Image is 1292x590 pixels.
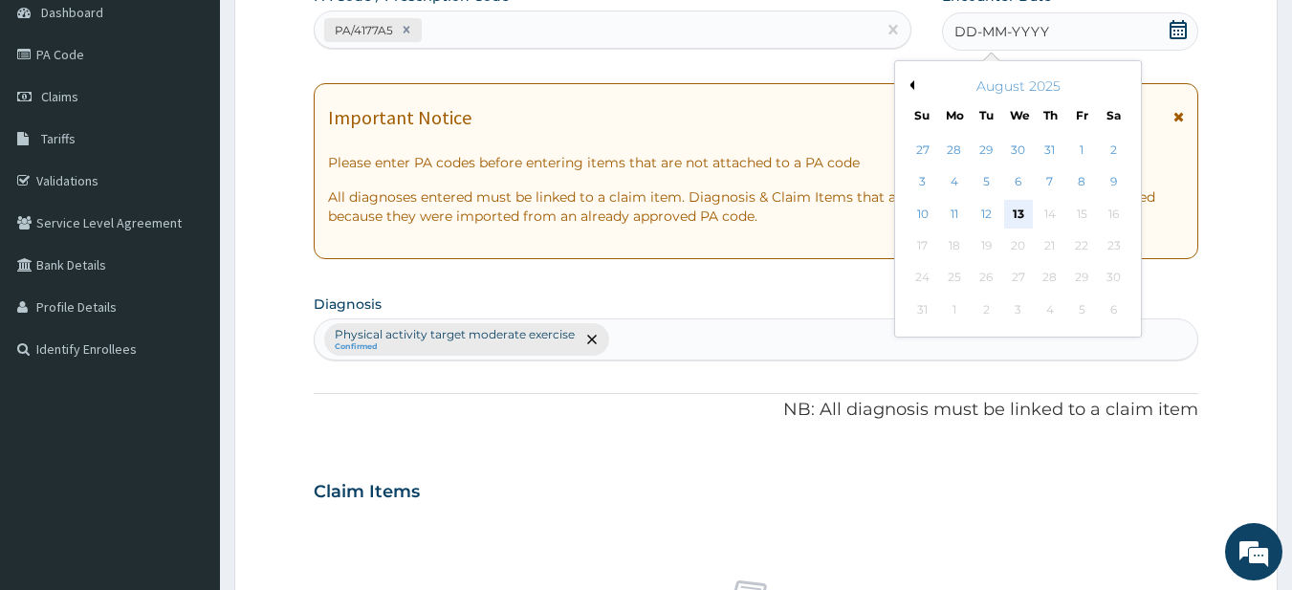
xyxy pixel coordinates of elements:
[973,264,1001,293] div: Not available Tuesday, August 26th, 2025
[329,19,396,41] div: PA/4177A5
[1004,200,1033,229] div: Choose Wednesday, August 13th, 2025
[1004,264,1033,293] div: Not available Wednesday, August 27th, 2025
[946,107,962,123] div: Mo
[314,398,1199,423] p: NB: All diagnosis must be linked to a claim item
[1100,136,1128,164] div: Choose Saturday, August 2nd, 2025
[328,107,471,128] h1: Important Notice
[10,389,364,456] textarea: Type your message and hit 'Enter'
[1067,168,1096,197] div: Choose Friday, August 8th, 2025
[907,135,1129,326] div: month 2025-08
[940,264,969,293] div: Not available Monday, August 25th, 2025
[1036,295,1064,324] div: Not available Thursday, September 4th, 2025
[1004,136,1033,164] div: Choose Wednesday, July 30th, 2025
[1004,168,1033,197] div: Choose Wednesday, August 6th, 2025
[35,96,77,143] img: d_794563401_company_1708531726252_794563401
[909,200,937,229] div: Choose Sunday, August 10th, 2025
[1036,200,1064,229] div: Not available Thursday, August 14th, 2025
[940,295,969,324] div: Not available Monday, September 1st, 2025
[1036,231,1064,260] div: Not available Thursday, August 21st, 2025
[1036,168,1064,197] div: Choose Thursday, August 7th, 2025
[314,482,420,503] h3: Claim Items
[314,10,360,55] div: Minimize live chat window
[973,136,1001,164] div: Choose Tuesday, July 29th, 2025
[1004,231,1033,260] div: Not available Wednesday, August 20th, 2025
[973,231,1001,260] div: Not available Tuesday, August 19th, 2025
[1100,200,1128,229] div: Not available Saturday, August 16th, 2025
[909,136,937,164] div: Choose Sunday, July 27th, 2025
[1067,295,1096,324] div: Not available Friday, September 5th, 2025
[1010,107,1026,123] div: We
[1067,136,1096,164] div: Choose Friday, August 1st, 2025
[914,107,931,123] div: Su
[909,295,937,324] div: Not available Sunday, August 31st, 2025
[909,264,937,293] div: Not available Sunday, August 24th, 2025
[940,231,969,260] div: Not available Monday, August 18th, 2025
[328,153,1185,172] p: Please enter PA codes before entering items that are not attached to a PA code
[973,200,1001,229] div: Choose Tuesday, August 12th, 2025
[973,168,1001,197] div: Choose Tuesday, August 5th, 2025
[940,136,969,164] div: Choose Monday, July 28th, 2025
[1100,168,1128,197] div: Choose Saturday, August 9th, 2025
[1004,295,1033,324] div: Not available Wednesday, September 3rd, 2025
[328,187,1185,226] p: All diagnoses entered must be linked to a claim item. Diagnosis & Claim Items that are visible bu...
[954,22,1049,41] span: DD-MM-YYYY
[41,130,76,147] span: Tariffs
[940,168,969,197] div: Choose Monday, August 4th, 2025
[1067,200,1096,229] div: Not available Friday, August 15th, 2025
[314,295,382,314] label: Diagnosis
[1036,264,1064,293] div: Not available Thursday, August 28th, 2025
[978,107,995,123] div: Tu
[909,168,937,197] div: Choose Sunday, August 3rd, 2025
[111,174,264,367] span: We're online!
[1042,107,1059,123] div: Th
[903,76,1133,96] div: August 2025
[909,231,937,260] div: Not available Sunday, August 17th, 2025
[905,80,914,90] button: Previous Month
[1106,107,1123,123] div: Sa
[1067,264,1096,293] div: Not available Friday, August 29th, 2025
[1100,231,1128,260] div: Not available Saturday, August 23rd, 2025
[41,88,78,105] span: Claims
[973,295,1001,324] div: Not available Tuesday, September 2nd, 2025
[1067,231,1096,260] div: Not available Friday, August 22nd, 2025
[1036,136,1064,164] div: Choose Thursday, July 31st, 2025
[99,107,321,132] div: Chat with us now
[1074,107,1090,123] div: Fr
[940,200,969,229] div: Choose Monday, August 11th, 2025
[1100,295,1128,324] div: Not available Saturday, September 6th, 2025
[1100,264,1128,293] div: Not available Saturday, August 30th, 2025
[41,4,103,21] span: Dashboard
